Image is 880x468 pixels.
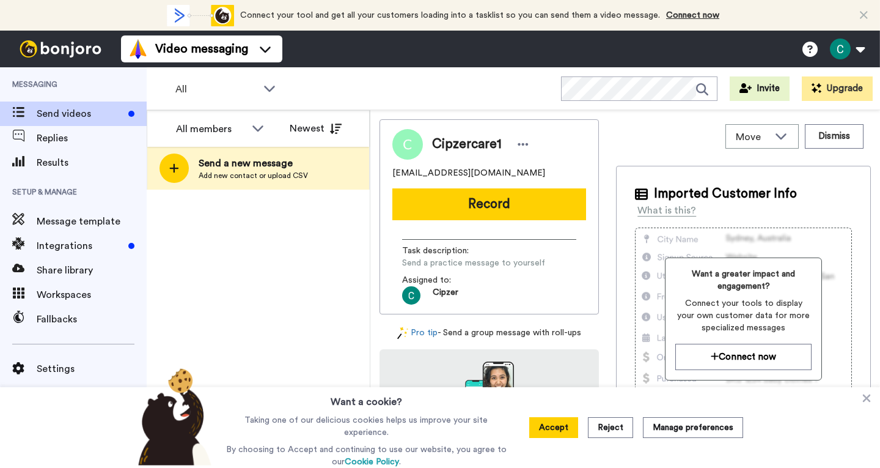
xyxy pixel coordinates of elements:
[643,417,743,438] button: Manage preferences
[637,203,696,218] div: What is this?
[37,106,123,121] span: Send videos
[345,458,399,466] a: Cookie Policy
[802,76,873,101] button: Upgrade
[223,444,510,468] p: By choosing to Accept and continuing to use our website, you agree to our .
[392,167,545,179] span: [EMAIL_ADDRESS][DOMAIN_NAME]
[380,327,599,340] div: - Send a group message with roll-ups
[736,130,769,144] span: Move
[199,171,308,180] span: Add new contact or upload CSV
[37,312,147,327] span: Fallbacks
[675,268,812,292] span: Want a greater impact and engagement?
[402,286,420,305] img: ACg8ocK_jIh2St_5VzjO3l86XZamavd1hZ1738cUU1e59Uvd=s96-c
[730,76,790,101] button: Invite
[223,414,510,439] p: Taking one of our delicious cookies helps us improve your site experience.
[167,5,234,26] div: animation
[176,122,246,136] div: All members
[666,11,719,20] a: Connect now
[37,362,147,376] span: Settings
[397,327,408,340] img: magic-wand.svg
[155,40,248,58] span: Video messaging
[392,129,423,160] img: Image of Cipzercare1
[397,327,438,340] a: Pro tip
[331,387,402,409] h3: Want a cookie?
[654,185,797,203] span: Imported Customer Info
[37,214,147,229] span: Message template
[675,297,812,334] span: Connect your tools to display your own customer data for more specialized messages
[199,156,308,171] span: Send a new message
[675,344,812,370] button: Connect now
[37,155,147,170] span: Results
[37,239,123,253] span: Integrations
[280,116,351,141] button: Newest
[402,257,545,269] span: Send a practice message to yourself
[392,188,586,220] button: Record
[37,263,147,278] span: Share library
[588,417,633,438] button: Reject
[402,274,488,286] span: Assigned to:
[128,39,148,59] img: vm-color.svg
[402,245,488,257] span: Task description :
[433,286,458,305] span: Cipzer
[175,82,257,97] span: All
[37,288,147,302] span: Workspaces
[529,417,578,438] button: Accept
[432,135,502,154] span: Cipzercare1
[15,40,106,58] img: bj-logo-header-white.svg
[240,11,660,20] span: Connect your tool and get all your customers loading into a tasklist so you can send them a video...
[37,131,147,146] span: Replies
[465,362,514,428] img: download
[127,368,218,466] img: bear-with-cookie.png
[805,124,864,149] button: Dismiss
